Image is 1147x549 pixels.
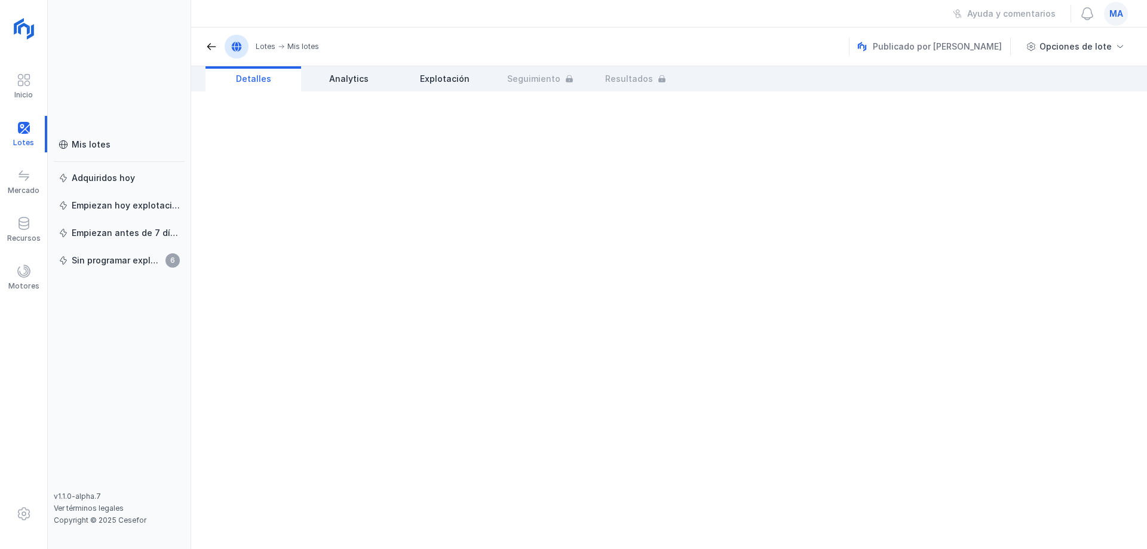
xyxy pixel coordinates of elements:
[287,42,319,51] div: Mis lotes
[54,134,185,155] a: Mis lotes
[588,66,683,91] a: Resultados
[301,66,397,91] a: Analytics
[857,38,1013,56] div: Publicado por [PERSON_NAME]
[72,139,111,151] div: Mis lotes
[54,222,185,244] a: Empiezan antes de 7 días
[256,42,275,51] div: Lotes
[605,73,653,85] span: Resultados
[1109,8,1123,20] span: ma
[54,516,185,525] div: Copyright © 2025 Cesefor
[7,234,41,243] div: Recursos
[54,504,124,513] a: Ver términos legales
[1039,41,1112,53] div: Opciones de lote
[397,66,492,91] a: Explotación
[967,8,1056,20] div: Ayuda y comentarios
[8,281,39,291] div: Motores
[492,66,588,91] a: Seguimiento
[72,254,162,266] div: Sin programar explotación
[72,172,135,184] div: Adquiridos hoy
[329,73,369,85] span: Analytics
[857,42,867,51] img: nemus.svg
[945,4,1063,24] button: Ayuda y comentarios
[72,200,180,211] div: Empiezan hoy explotación
[14,90,33,100] div: Inicio
[54,250,185,271] a: Sin programar explotación6
[72,227,180,239] div: Empiezan antes de 7 días
[8,186,39,195] div: Mercado
[9,14,39,44] img: logoRight.svg
[236,73,271,85] span: Detalles
[206,66,301,91] a: Detalles
[54,195,185,216] a: Empiezan hoy explotación
[54,167,185,189] a: Adquiridos hoy
[54,492,185,501] div: v1.1.0-alpha.7
[165,253,180,268] span: 6
[507,73,560,85] span: Seguimiento
[420,73,470,85] span: Explotación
